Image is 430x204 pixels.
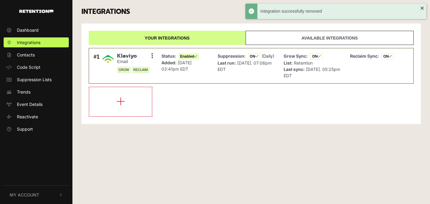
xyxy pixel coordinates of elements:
[179,53,199,59] span: Enabled
[17,101,43,107] span: Event Details
[4,75,69,84] a: Suppression Lists
[161,60,177,65] strong: Added:
[17,89,30,95] span: Trends
[161,53,176,59] strong: Status:
[284,60,293,65] strong: List:
[117,59,149,64] small: Email
[4,186,69,204] button: My Account
[294,60,313,65] span: Retention
[132,67,149,73] span: RECLAIM
[246,31,414,45] a: Available integrations
[161,60,192,72] span: [DATE] 03:41pm EDT
[17,113,38,120] span: Reactivate
[17,39,40,46] span: Integrations
[4,50,69,60] a: Contacts
[284,67,340,78] span: [DATE]. 05:25pm EDT
[19,10,53,13] img: Retention.com
[17,27,39,33] span: Dashboard
[4,99,69,109] a: Event Details
[4,87,69,97] a: Trends
[17,64,40,70] span: Code Script
[4,25,69,35] a: Dashboard
[4,124,69,134] a: Support
[117,53,149,59] span: Klaviyo
[4,112,69,122] a: Reactivate
[94,53,100,79] div: #1
[218,53,246,59] strong: Suppression:
[81,8,130,16] h3: INTEGRATIONS
[17,126,33,132] span: Support
[17,52,35,58] span: Contacts
[102,53,114,65] img: Klaviyo
[218,60,236,65] strong: Last run:
[350,53,379,59] strong: Reclaim Sync:
[284,53,308,59] strong: Grow Sync:
[284,67,305,72] strong: Last sync:
[17,76,52,83] span: Suppression Lists
[262,53,274,59] span: (Daily)
[310,53,323,60] span: ON
[89,31,246,45] a: Your integrations
[260,8,420,14] div: Integration successfully removed
[381,53,394,60] span: ON
[218,60,272,72] span: [DATE]. 07:06pm EDT
[10,192,39,198] span: My Account
[248,53,260,60] span: ON
[117,67,131,73] span: GROW
[4,37,69,47] a: Integrations
[4,62,69,72] a: Code Script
